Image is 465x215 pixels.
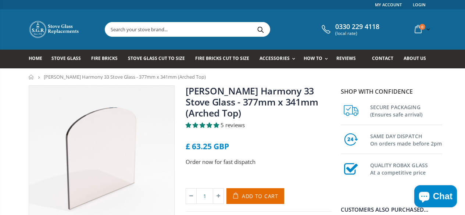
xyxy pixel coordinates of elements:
h3: SECURE PACKAGING (Ensures safe arrival) [370,102,442,118]
span: Home [29,55,42,61]
span: How To [304,55,322,61]
span: 0330 229 4118 [335,23,379,31]
span: £ 63.25 GBP [186,141,229,151]
span: About us [404,55,426,61]
a: Stove Glass [51,50,86,68]
inbox-online-store-chat: Shopify online store chat [412,185,459,209]
span: Stove Glass [51,55,81,61]
input: Search your stove brand... [105,22,352,36]
span: Stove Glass Cut To Size [128,55,185,61]
a: Home [29,75,34,79]
img: Stove Glass Replacement [29,20,80,39]
a: Contact [372,50,399,68]
span: Add to Cart [242,193,278,200]
h3: QUALITY ROBAX GLASS At a competitive price [370,160,442,176]
a: How To [304,50,332,68]
a: About us [404,50,432,68]
a: 0 [412,22,432,36]
a: Stove Glass Cut To Size [128,50,190,68]
span: [PERSON_NAME] Harmony 33 Stove Glass - 377mm x 341mm (Arched Top) [44,74,206,80]
span: 5.00 stars [186,121,221,129]
button: Search [253,22,269,36]
span: 5 reviews [221,121,245,129]
a: Accessories [260,50,298,68]
button: Add to Cart [226,188,284,204]
a: Home [29,50,48,68]
span: (local rate) [335,31,379,36]
a: [PERSON_NAME] Harmony 33 Stove Glass - 377mm x 341mm (Arched Top) [186,85,318,119]
span: Reviews [336,55,356,61]
span: Contact [372,55,393,61]
span: 0 [419,24,425,30]
a: Reviews [336,50,361,68]
span: Accessories [260,55,289,61]
h3: SAME DAY DISPATCH On orders made before 2pm [370,131,442,147]
a: Fire Bricks [91,50,123,68]
span: Fire Bricks Cut To Size [195,55,249,61]
div: Customers also purchased... [341,207,442,212]
p: Order now for fast dispatch [186,158,332,166]
a: Fire Bricks Cut To Size [195,50,255,68]
p: Shop with confidence [341,87,442,96]
span: Fire Bricks [91,55,118,61]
